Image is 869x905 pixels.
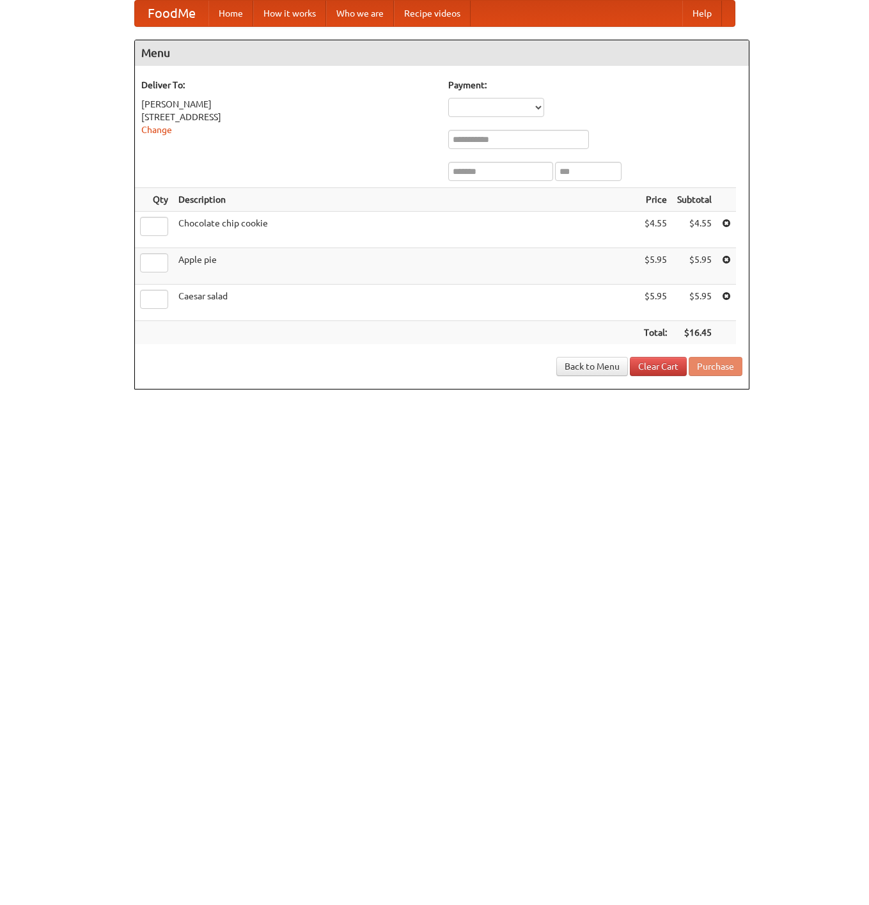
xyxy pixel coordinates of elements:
[173,212,639,248] td: Chocolate chip cookie
[682,1,722,26] a: Help
[672,248,717,285] td: $5.95
[639,212,672,248] td: $4.55
[672,285,717,321] td: $5.95
[208,1,253,26] a: Home
[639,188,672,212] th: Price
[135,188,173,212] th: Qty
[173,248,639,285] td: Apple pie
[689,357,742,376] button: Purchase
[639,321,672,345] th: Total:
[639,248,672,285] td: $5.95
[672,212,717,248] td: $4.55
[141,111,435,123] div: [STREET_ADDRESS]
[141,125,172,135] a: Change
[394,1,471,26] a: Recipe videos
[135,40,749,66] h4: Menu
[630,357,687,376] a: Clear Cart
[556,357,628,376] a: Back to Menu
[672,188,717,212] th: Subtotal
[141,98,435,111] div: [PERSON_NAME]
[448,79,742,91] h5: Payment:
[326,1,394,26] a: Who we are
[639,285,672,321] td: $5.95
[253,1,326,26] a: How it works
[135,1,208,26] a: FoodMe
[141,79,435,91] h5: Deliver To:
[173,188,639,212] th: Description
[173,285,639,321] td: Caesar salad
[672,321,717,345] th: $16.45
